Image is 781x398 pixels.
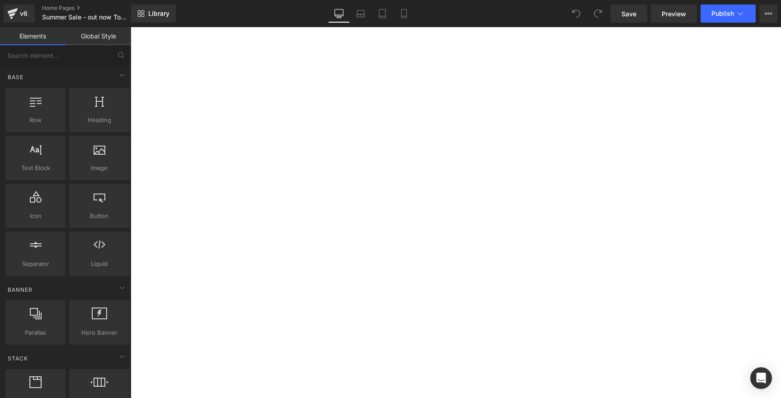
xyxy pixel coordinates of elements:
a: Tablet [372,5,393,23]
button: Publish [701,5,756,23]
span: Stack [7,354,29,363]
span: Preview [662,9,686,19]
button: More [759,5,777,23]
span: Publish [711,10,734,17]
span: Parallax [8,328,63,337]
div: Open Intercom Messenger [750,367,772,389]
span: Row [8,115,63,125]
span: Save [621,9,636,19]
a: Mobile [393,5,415,23]
span: Icon [8,211,63,221]
span: Image [72,163,127,173]
a: Desktop [328,5,350,23]
a: Preview [651,5,697,23]
button: Undo [567,5,585,23]
a: v6 [4,5,35,23]
button: Redo [589,5,607,23]
span: Summer Sale - out now TopoTest [42,14,129,21]
span: Base [7,73,24,81]
a: Laptop [350,5,372,23]
span: Liquid [72,259,127,269]
span: Banner [7,285,33,294]
a: Global Style [66,27,131,45]
a: Home Pages [42,5,146,12]
span: Library [148,9,169,18]
span: Hero Banner [72,328,127,337]
div: v6 [18,8,29,19]
span: Text Block [8,163,63,173]
a: New Library [131,5,176,23]
span: Button [72,211,127,221]
span: Heading [72,115,127,125]
span: Separator [8,259,63,269]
